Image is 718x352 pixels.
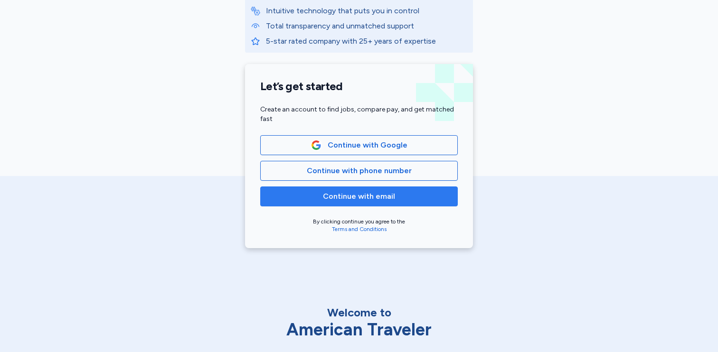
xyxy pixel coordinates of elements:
button: Google LogoContinue with Google [260,135,458,155]
div: By clicking continue you agree to the [260,218,458,233]
p: 5-star rated company with 25+ years of expertise [266,36,467,47]
img: Google Logo [311,140,321,150]
p: Total transparency and unmatched support [266,20,467,32]
a: Terms and Conditions [332,226,387,232]
span: Continue with Google [328,139,407,151]
p: Intuitive technology that puts you in control [266,5,467,17]
h1: Let’s get started [260,79,458,93]
span: Continue with phone number [307,165,412,176]
div: Welcome to [259,305,459,320]
div: Create an account to find jobs, compare pay, and get matched fast [260,105,458,124]
div: American Traveler [259,320,459,339]
button: Continue with phone number [260,161,458,181]
button: Continue with email [260,186,458,206]
span: Continue with email [323,191,395,202]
